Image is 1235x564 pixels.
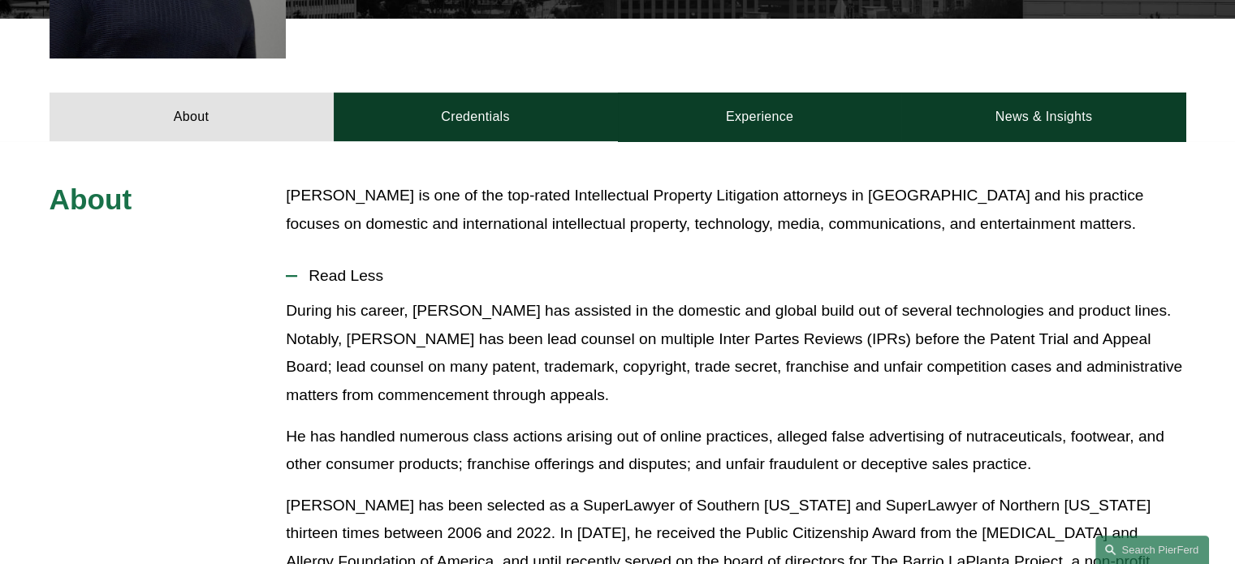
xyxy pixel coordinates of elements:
a: Experience [618,93,902,141]
p: [PERSON_NAME] is one of the top-rated Intellectual Property Litigation attorneys in [GEOGRAPHIC_D... [286,182,1185,238]
a: About [50,93,334,141]
a: Search this site [1095,536,1209,564]
a: Credentials [334,93,618,141]
p: During his career, [PERSON_NAME] has assisted in the domestic and global build out of several tec... [286,297,1185,409]
span: About [50,183,132,215]
a: News & Insights [901,93,1185,141]
span: Read Less [297,267,1185,285]
p: He has handled numerous class actions arising out of online practices, alleged false advertising ... [286,423,1185,479]
button: Read Less [286,255,1185,297]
